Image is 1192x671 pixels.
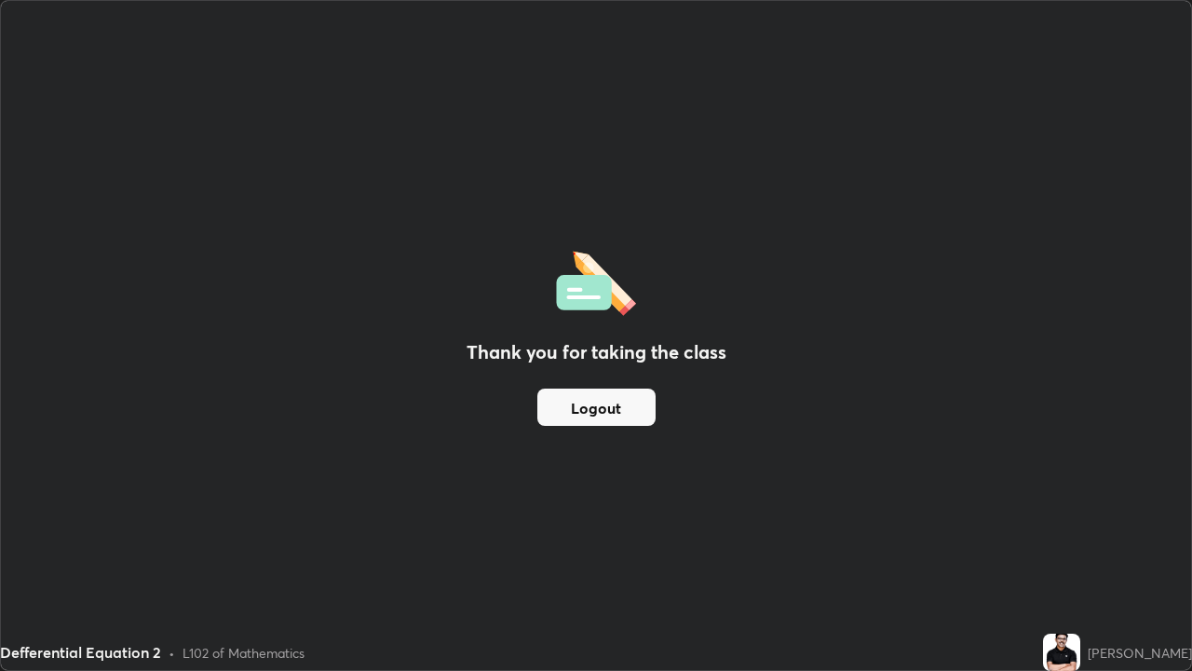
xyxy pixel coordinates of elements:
[556,245,636,316] img: offlineFeedback.1438e8b3.svg
[1088,643,1192,663] div: [PERSON_NAME]
[183,643,305,663] div: L102 of Mathematics
[467,338,726,366] h2: Thank you for taking the class
[169,643,175,663] div: •
[537,389,656,426] button: Logout
[1043,634,1080,671] img: 83de30cf319e457290fb9ba58134f690.jpg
